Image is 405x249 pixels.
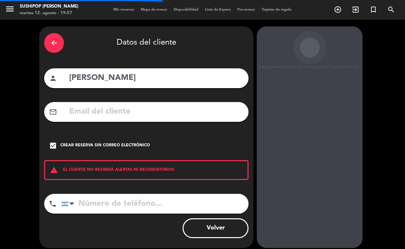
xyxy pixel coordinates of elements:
[20,10,78,17] div: martes 12. agosto - 19:57
[62,194,77,213] div: Argentina: +54
[258,8,295,12] span: Tarjetas de regalo
[49,142,57,150] i: check_box
[45,166,63,174] i: warning
[137,8,170,12] span: Mapa de mesas
[60,142,150,149] div: Crear reserva sin correo electrónico
[202,8,234,12] span: Lista de Espera
[170,8,202,12] span: Disponibilidad
[257,64,362,70] div: La paciencia es el secreto para la buena comida.
[44,31,248,54] div: Datos del cliente
[183,218,248,238] button: Volver
[20,3,78,10] div: Sushipop [PERSON_NAME]
[387,6,395,14] i: search
[69,71,244,85] input: Nombre del cliente
[44,160,248,180] div: EL CLIENTE NO RECIBIRÁ ALERTAS NI RECORDATORIOS
[61,194,248,214] input: Número de teléfono...
[49,74,57,82] i: person
[110,8,137,12] span: Mis reservas
[5,4,15,16] button: menu
[352,6,360,14] i: exit_to_app
[334,6,342,14] i: add_circle_outline
[49,200,57,208] i: phone
[49,108,57,116] i: mail_outline
[50,39,58,47] i: arrow_back
[369,6,377,14] i: turned_in_not
[5,4,15,14] i: menu
[234,8,258,12] span: Pre-acceso
[69,105,244,119] input: Email del cliente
